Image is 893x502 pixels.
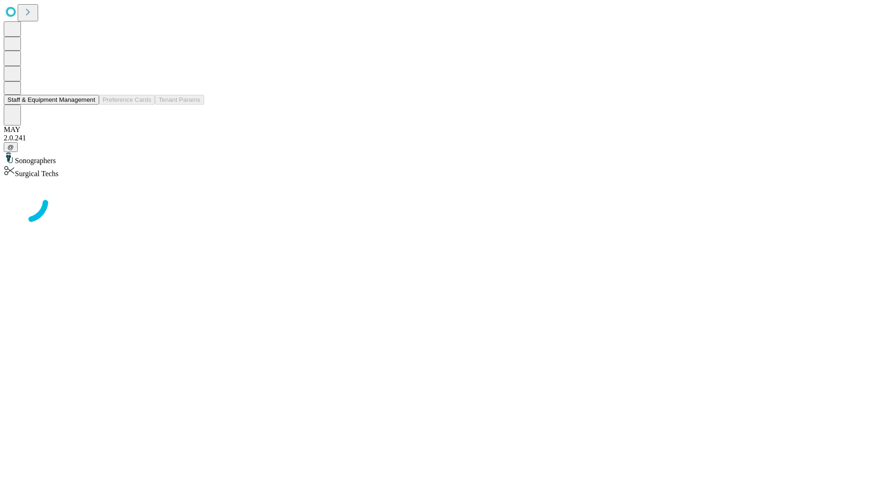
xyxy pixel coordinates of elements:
[4,134,889,142] div: 2.0.241
[7,144,14,151] span: @
[4,165,889,178] div: Surgical Techs
[99,95,155,105] button: Preference Cards
[4,95,99,105] button: Staff & Equipment Management
[4,142,18,152] button: @
[4,125,889,134] div: MAY
[4,152,889,165] div: Sonographers
[155,95,204,105] button: Tenant Params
